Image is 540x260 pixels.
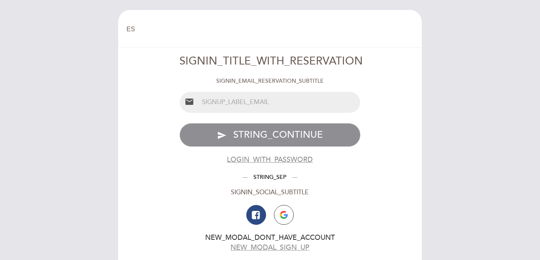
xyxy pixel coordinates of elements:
i: send [217,131,227,140]
input: SIGNUP_LABEL_EMAIL [199,92,361,113]
div: SIGNIN_TITLE_WITH_RESERVATION [179,54,361,69]
span: STRING_SEP [247,174,293,180]
button: send STRING_CONTINUE [179,123,361,147]
i: email [185,97,194,106]
div: SIGNIN_EMAIL_RESERVATION_SUBTITLE [179,77,361,85]
img: icon-google.png [280,211,288,219]
button: LOGIN_WITH_PASSWORD [227,155,313,165]
div: SIGNIN_SOCIAL_SUBTITLE [179,188,361,197]
button: NEW_MODAL_SIGN_UP [230,243,309,252]
span: STRING_CONTINUE [233,129,323,140]
span: NEW_MODAL_DONT_HAVE_ACCOUNT [205,233,335,242]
